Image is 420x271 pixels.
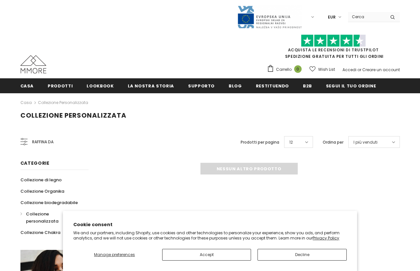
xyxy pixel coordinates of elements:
[73,230,347,240] p: We and our partners, including Shopify, use cookies and other technologies to personalize your ex...
[326,78,376,93] a: Segui il tuo ordine
[20,55,46,73] img: Casi MMORE
[267,65,305,74] a: Carrello 0
[328,14,336,20] span: EUR
[294,65,302,73] span: 0
[128,78,174,93] a: La nostra storia
[20,174,62,186] a: Collezione di legno
[20,200,78,206] span: Collezione biodegradabile
[87,83,114,89] span: Lookbook
[256,83,289,89] span: Restituendo
[20,83,34,89] span: Casa
[48,78,73,93] a: Prodotti
[326,83,376,89] span: Segui il tuo ordine
[38,100,88,105] a: Collezione personalizzata
[94,252,135,257] span: Manage preferences
[288,47,379,53] a: Acquista le recensioni di TrustPilot
[318,66,335,73] span: Wish List
[32,138,54,146] span: Raffina da
[323,139,343,146] label: Ordina per
[20,111,126,120] span: Collezione personalizzata
[229,83,242,89] span: Blog
[237,5,302,29] img: Javni Razpis
[354,139,378,146] span: I più venduti
[20,208,81,227] a: Collezione personalizzata
[301,34,366,47] img: Fidati di Pilot Stars
[20,99,32,107] a: Casa
[289,139,293,146] span: 12
[188,83,215,89] span: supporto
[87,78,114,93] a: Lookbook
[256,78,289,93] a: Restituendo
[26,211,58,224] span: Collezione personalizzata
[20,227,60,238] a: Collezione Chakra
[20,188,64,194] span: Collezione Organika
[303,78,312,93] a: B2B
[309,64,335,75] a: Wish List
[267,37,400,59] span: SPEDIZIONE GRATUITA PER TUTTI GLI ORDINI
[20,177,62,183] span: Collezione di legno
[241,139,279,146] label: Prodotti per pagina
[313,235,339,241] a: Privacy Policy
[237,14,302,19] a: Javni Razpis
[20,78,34,93] a: Casa
[20,197,78,208] a: Collezione biodegradabile
[362,67,400,72] a: Creare un account
[48,83,73,89] span: Prodotti
[258,249,346,261] button: Decline
[188,78,215,93] a: supporto
[20,229,60,236] span: Collezione Chakra
[276,66,292,73] span: Carrello
[342,67,356,72] a: Accedi
[162,249,251,261] button: Accept
[73,221,347,228] h2: Cookie consent
[229,78,242,93] a: Blog
[128,83,174,89] span: La nostra storia
[357,67,361,72] span: or
[20,160,50,166] span: Categorie
[20,186,64,197] a: Collezione Organika
[303,83,312,89] span: B2B
[348,12,385,21] input: Search Site
[73,249,156,261] button: Manage preferences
